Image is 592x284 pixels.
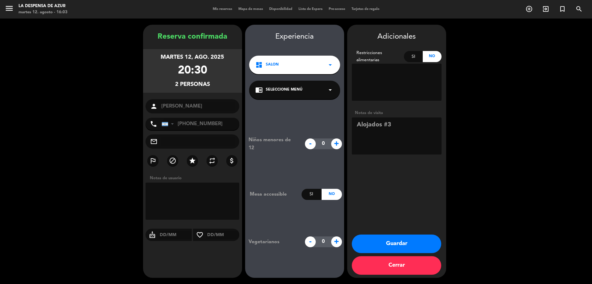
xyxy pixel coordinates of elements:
[305,236,316,247] span: -
[159,231,192,239] input: DD/MM
[542,5,549,13] i: exit_to_app
[245,31,344,43] div: Experiencia
[352,235,441,253] button: Guardar
[575,5,583,13] i: search
[244,136,302,152] div: Niños menores de 12
[5,4,14,15] button: menu
[162,118,176,130] div: Argentina: +54
[352,31,442,43] div: Adicionales
[161,53,224,62] div: martes 12, ago. 2025
[348,7,383,11] span: Tarjetas de regalo
[404,51,423,62] div: Si
[146,231,159,239] i: cake
[255,61,263,69] i: dashboard
[266,87,302,93] span: Seleccione Menú
[266,7,295,11] span: Disponibilidad
[150,138,158,145] i: mail_outline
[5,4,14,13] i: menu
[352,49,404,64] div: Restricciones alimentarias
[189,157,196,164] i: star
[147,175,242,181] div: Notas de usuario
[18,9,68,15] div: martes 12. agosto - 16:03
[208,157,216,164] i: repeat
[322,189,342,200] div: No
[193,231,207,239] i: favorite_border
[327,86,334,94] i: arrow_drop_down
[207,231,240,239] input: DD/MM
[331,236,342,247] span: +
[266,62,279,68] span: SALON
[305,138,316,149] span: -
[150,103,158,110] i: person
[143,31,242,43] div: Reserva confirmada
[175,80,210,89] div: 2 personas
[18,3,68,9] div: La Despensa de Azur
[352,110,442,116] div: Notas de visita
[150,120,157,128] i: phone
[245,190,302,198] div: Mesa accessible
[228,157,236,164] i: attach_money
[352,256,441,275] button: Cerrar
[178,62,207,80] div: 20:30
[295,7,326,11] span: Lista de Espera
[210,7,235,11] span: Mis reservas
[244,238,302,246] div: Vegetarianos
[327,61,334,69] i: arrow_drop_down
[326,7,348,11] span: Pre-acceso
[255,86,263,94] i: chrome_reader_mode
[302,189,322,200] div: Si
[525,5,533,13] i: add_circle_outline
[559,5,566,13] i: turned_in_not
[331,138,342,149] span: +
[149,157,157,164] i: outlined_flag
[235,7,266,11] span: Mapa de mesas
[169,157,176,164] i: block
[423,51,442,62] div: No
